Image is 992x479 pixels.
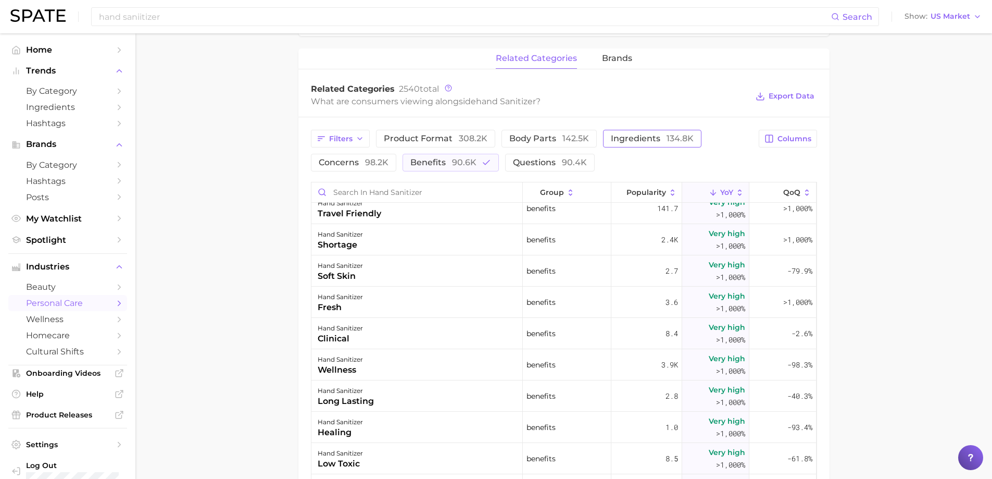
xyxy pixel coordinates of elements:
[8,83,127,99] a: by Category
[720,188,733,196] span: YoY
[611,182,682,203] button: Popularity
[318,447,363,460] div: hand sanitizer
[8,232,127,248] a: Spotlight
[8,211,127,227] a: My Watchlist
[665,390,678,402] span: 2.8
[98,8,831,26] input: Search here for a brand, industry, or ingredient
[709,446,745,459] span: Very high
[319,158,388,167] span: concerns
[26,86,109,96] span: by Category
[8,407,127,423] a: Product Releases
[665,452,678,465] span: 8.5
[26,235,109,245] span: Spotlight
[709,290,745,302] span: Very high
[26,140,109,149] span: Brands
[8,437,127,452] a: Settings
[602,54,632,63] span: brands
[311,287,817,318] button: hand sanitizerfreshbenefits3.6Very high>1,000%>1,000%
[318,364,363,376] div: wellness
[8,259,127,275] button: Industries
[716,241,745,251] span: >1,000%
[318,270,363,283] div: soft skin
[26,282,109,292] span: beauty
[783,188,800,196] span: QoQ
[709,384,745,396] span: Very high
[26,369,109,378] span: Onboarding Videos
[8,327,127,343] a: homecare
[318,416,363,428] div: hand sanitizer
[311,412,817,443] button: hand sanitizerhealingbenefits1.0Very high>1,000%-93.4%
[792,327,812,340] span: -2.6%
[329,134,353,143] span: Filters
[902,10,984,23] button: ShowUS Market
[318,301,363,314] div: fresh
[318,333,363,345] div: clinical
[682,182,749,203] button: YoY
[8,279,127,295] a: beauty
[8,63,127,79] button: Trends
[787,452,812,465] span: -61.8%
[661,234,678,246] span: 2.4k
[509,134,589,143] span: body parts
[311,130,370,148] button: Filters
[8,189,127,205] a: Posts
[749,182,816,203] button: QoQ
[665,421,678,434] span: 1.0
[716,303,745,313] span: >1,000%
[318,395,374,408] div: long lasting
[476,96,536,106] span: hand sanitizer
[709,259,745,271] span: Very high
[311,380,817,412] button: hand sanitizerlong lastingbenefits2.8Very high>1,000%-40.3%
[311,193,817,224] button: hand sanitizertravel friendlybenefits141.7Very high>1,000%>1,000%
[26,118,109,128] span: Hashtags
[665,265,678,277] span: 2.7
[26,461,132,470] span: Log Out
[399,84,420,94] span: 2540
[311,224,817,255] button: hand sanitizershortagebenefits2.4kVery high>1,000%>1,000%
[26,262,109,272] span: Industries
[399,84,439,94] span: total
[410,158,476,167] span: benefits
[787,390,812,402] span: -40.3%
[526,265,556,277] span: benefits
[311,255,817,287] button: hand sanitizersoft skinbenefits2.7Very high>1,000%-79.9%
[459,133,487,143] span: 308.2k
[8,137,127,152] button: Brands
[8,311,127,327] a: wellness
[709,352,745,365] span: Very high
[716,210,745,219] span: >1,000%
[318,322,363,335] div: hand sanitizer
[8,295,127,311] a: personal care
[753,89,817,104] button: Export Data
[716,366,745,376] span: >1,000%
[496,54,577,63] span: related categories
[526,359,556,371] span: benefits
[452,157,476,167] span: 90.6k
[311,318,817,349] button: hand sanitizerclinicalbenefits8.4Very high>1,000%-2.6%
[716,428,745,438] span: >1,000%
[8,365,127,381] a: Onboarding Videos
[783,297,812,307] span: >1,000%
[26,440,109,449] span: Settings
[665,327,678,340] span: 8.4
[26,192,109,202] span: Posts
[716,335,745,345] span: >1,000%
[318,426,363,439] div: healing
[562,133,589,143] span: 142.5k
[10,9,66,22] img: SPATE
[311,349,817,380] button: hand sanitizerwellnessbenefits3.9kVery high>1,000%-98.3%
[318,385,374,397] div: hand sanitizer
[526,234,556,246] span: benefits
[8,115,127,131] a: Hashtags
[709,415,745,427] span: Very high
[931,14,970,19] span: US Market
[8,157,127,173] a: by Category
[665,296,678,309] span: 3.6
[26,160,109,170] span: by Category
[716,460,745,470] span: >1,000%
[905,14,927,19] span: Show
[787,359,812,371] span: -98.3%
[318,239,363,251] div: shortage
[26,298,109,308] span: personal care
[26,389,109,399] span: Help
